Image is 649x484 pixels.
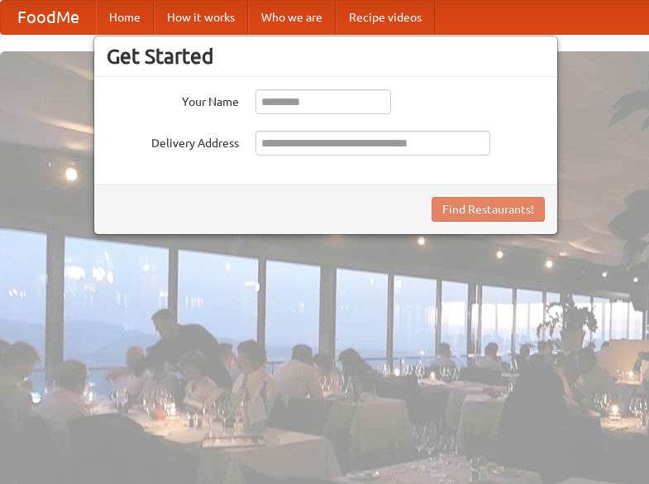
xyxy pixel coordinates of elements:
[432,197,545,222] button: Find Restaurants!
[107,44,545,69] h3: Get Started
[96,1,154,34] a: Home
[1,1,96,34] a: FoodMe
[154,1,248,34] a: How it works
[107,131,239,151] label: Delivery Address
[248,1,336,34] a: Who we are
[107,89,239,110] label: Your Name
[336,1,435,34] a: Recipe videos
